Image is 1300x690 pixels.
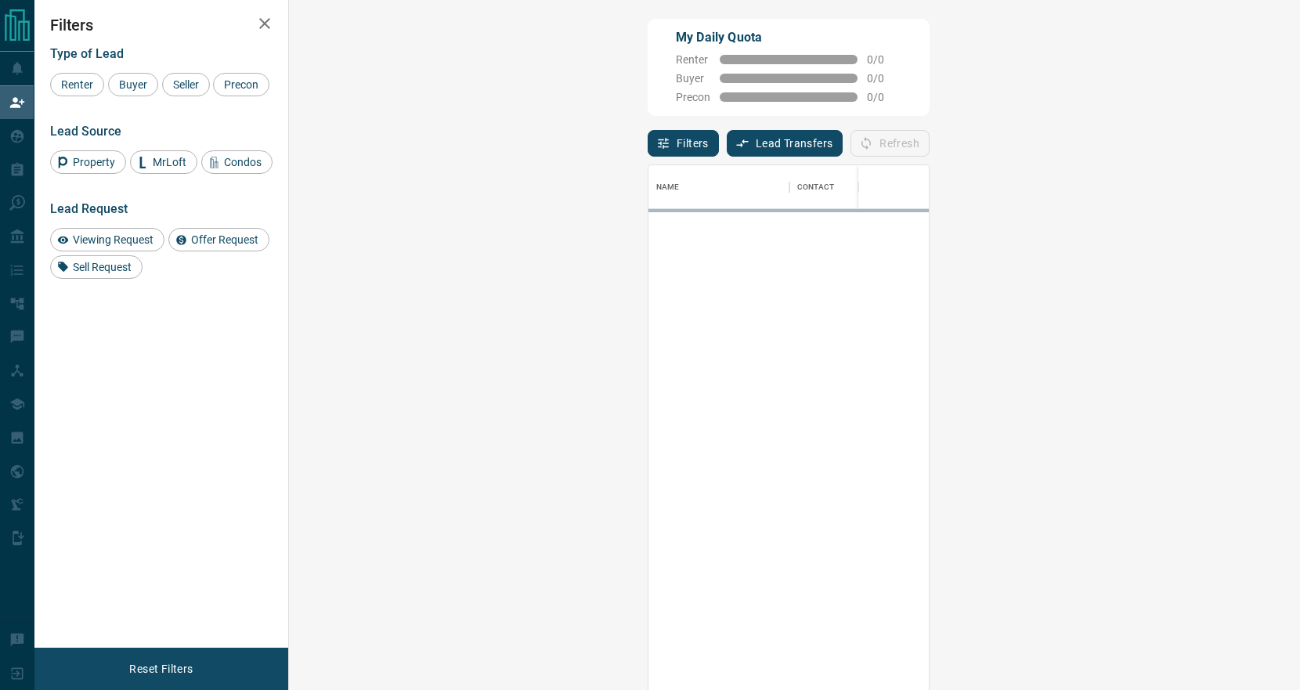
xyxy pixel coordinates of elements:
div: Seller [162,73,210,96]
p: My Daily Quota [676,28,901,47]
div: Buyer [108,73,158,96]
span: Renter [676,53,710,66]
div: Contact [789,165,915,209]
span: Lead Source [50,124,121,139]
div: MrLoft [130,150,197,174]
button: Reset Filters [119,656,203,682]
div: Renter [50,73,104,96]
span: Type of Lead [50,46,124,61]
span: Sell Request [67,261,137,273]
span: 0 / 0 [867,91,901,103]
span: Buyer [676,72,710,85]
div: Viewing Request [50,228,164,251]
span: Property [67,156,121,168]
div: Name [656,165,680,209]
div: Condos [201,150,273,174]
span: Precon [218,78,264,91]
div: Sell Request [50,255,143,279]
span: Seller [168,78,204,91]
div: Name [648,165,789,209]
span: Lead Request [50,201,128,216]
span: Condos [218,156,267,168]
span: Offer Request [186,233,264,246]
span: Precon [676,91,710,103]
div: Property [50,150,126,174]
div: Contact [797,165,834,209]
h2: Filters [50,16,273,34]
div: Offer Request [168,228,269,251]
span: MrLoft [147,156,192,168]
span: Renter [56,78,99,91]
span: Buyer [114,78,153,91]
button: Lead Transfers [727,130,843,157]
span: Viewing Request [67,233,159,246]
span: 0 / 0 [867,72,901,85]
div: Precon [213,73,269,96]
button: Filters [648,130,719,157]
span: 0 / 0 [867,53,901,66]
